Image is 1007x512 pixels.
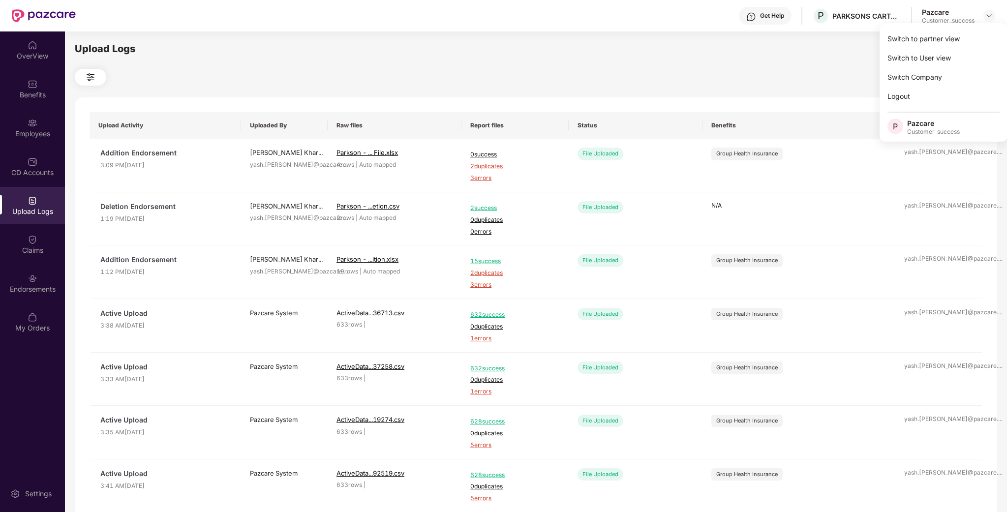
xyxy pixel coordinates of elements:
[250,468,319,478] div: Pazcare System
[100,482,232,491] span: 3:41 AM[DATE]
[470,310,560,320] span: 632 success
[364,321,366,328] span: |
[90,112,241,139] th: Upload Activity
[250,160,319,170] div: yash.[PERSON_NAME]@pazcare.
[250,201,319,211] div: [PERSON_NAME] Khar
[336,374,362,382] span: 633 rows
[336,214,354,221] span: 2 rows
[336,202,399,210] span: Parkson - ...etion.csv
[470,227,560,237] span: 0 errors
[470,334,560,343] span: 1 errors
[12,9,76,22] img: New Pazcare Logo
[28,196,37,206] img: svg+xml;base64,PHN2ZyBpZD0iVXBsb2FkX0xvZ3MiIGRhdGEtbmFtZT0iVXBsb2FkIExvZ3MiIHhtbG5zPSJodHRwOi8vd3...
[100,254,232,265] span: Addition Endorsement
[470,364,560,373] span: 632 success
[904,254,973,264] div: yash.[PERSON_NAME]@pazcare.
[359,214,396,221] span: Auto mapped
[336,321,362,328] span: 633 rows
[364,481,366,488] span: |
[985,12,993,20] img: svg+xml;base64,PHN2ZyBpZD0iRHJvcGRvd24tMzJ4MzIiIHhtbG5zPSJodHRwOi8vd3d3LnczLm9yZy8yMDAwL3N2ZyIgd2...
[470,322,560,331] span: 0 duplicates
[250,267,319,276] div: yash.[PERSON_NAME]@pazcare.
[85,71,96,83] img: svg+xml;base64,PHN2ZyB4bWxucz0iaHR0cDovL3d3dy53My5vcmcvMjAwMC9zdmciIHdpZHRoPSIyNCIgaGVpZ2h0PSIyNC...
[100,428,232,437] span: 3:35 AM[DATE]
[100,468,232,479] span: Active Upload
[359,161,396,168] span: Auto mapped
[363,268,400,275] span: Auto mapped
[893,120,898,132] span: P
[578,254,623,267] div: File Uploaded
[318,149,323,156] span: ...
[998,362,1003,369] span: ...
[922,17,975,25] div: Customer_success
[470,204,560,213] span: 2 success
[998,148,1003,155] span: ...
[75,41,997,57] div: Upload Logs
[470,150,560,159] span: 0 success
[328,112,461,139] th: Raw files
[100,375,232,384] span: 3:33 AM[DATE]
[28,40,37,50] img: svg+xml;base64,PHN2ZyBpZD0iSG9tZSIgeG1sbnM9Imh0dHA6Ly93d3cudzMub3JnLzIwMDAvc3ZnIiB3aWR0aD0iMjAiIG...
[470,471,560,480] span: 628 success
[28,79,37,89] img: svg+xml;base64,PHN2ZyBpZD0iQmVuZWZpdHMiIHhtbG5zPSJodHRwOi8vd3d3LnczLm9yZy8yMDAwL3N2ZyIgd2lkdGg9Ij...
[470,494,560,503] span: 5 errors
[470,269,560,278] span: 2 duplicates
[250,213,319,223] div: yash.[PERSON_NAME]@pazcare.
[569,112,702,139] th: Status
[716,256,778,265] div: Group Health Insurance
[832,11,901,21] div: PARKSONS CARTAMUNDI PVT LTD
[716,417,778,425] div: Group Health Insurance
[907,128,960,136] div: Customer_success
[250,254,319,264] div: [PERSON_NAME] Khar
[578,201,623,213] div: File Uploaded
[998,469,1003,476] span: ...
[336,416,404,423] span: ActiveData...19274.csv
[907,119,960,128] div: Pazcare
[360,268,362,275] span: |
[904,468,973,478] div: yash.[PERSON_NAME]@pazcare.
[100,148,232,158] span: Addition Endorsement
[578,148,623,160] div: File Uploaded
[711,201,886,211] p: N/A
[998,255,1003,262] span: ...
[578,415,623,427] div: File Uploaded
[336,149,398,156] span: Parkson - ... File.xlsx
[470,215,560,225] span: 0 duplicates
[100,161,232,170] span: 3:09 PM[DATE]
[336,268,358,275] span: 19 rows
[470,280,560,290] span: 3 errors
[998,202,1003,209] span: ...
[716,150,778,158] div: Group Health Insurance
[470,482,560,491] span: 0 duplicates
[250,361,319,371] div: Pazcare System
[904,308,973,317] div: yash.[PERSON_NAME]@pazcare.
[22,489,55,499] div: Settings
[470,429,560,438] span: 0 duplicates
[470,162,560,171] span: 2 duplicates
[702,112,895,139] th: Benefits
[336,309,404,317] span: ActiveData...36713.csv
[100,214,232,224] span: 1:19 PM[DATE]
[318,255,323,263] span: ...
[100,321,232,331] span: 3:38 AM[DATE]
[250,308,319,318] div: Pazcare System
[998,415,1003,422] span: ...
[904,148,973,157] div: yash.[PERSON_NAME]@pazcare.
[746,12,756,22] img: svg+xml;base64,PHN2ZyBpZD0iSGVscC0zMngzMiIgeG1sbnM9Imh0dHA6Ly93d3cudzMub3JnLzIwMDAvc3ZnIiB3aWR0aD...
[336,362,404,370] span: ActiveData...37258.csv
[241,112,328,139] th: Uploaded By
[250,415,319,424] div: Pazcare System
[470,417,560,426] span: 628 success
[250,148,319,157] div: [PERSON_NAME] Khar
[336,428,362,435] span: 633 rows
[470,257,560,266] span: 15 success
[922,7,975,17] div: Pazcare
[578,468,623,481] div: File Uploaded
[998,308,1003,316] span: ...
[100,201,232,212] span: Deletion Endorsement
[336,161,354,168] span: 4 rows
[100,268,232,277] span: 1:12 PM[DATE]
[28,157,37,167] img: svg+xml;base64,PHN2ZyBpZD0iQ0RfQWNjb3VudHMiIGRhdGEtbmFtZT0iQ0QgQWNjb3VudHMiIHhtbG5zPSJodHRwOi8vd3...
[470,375,560,385] span: 0 duplicates
[470,387,560,396] span: 1 errors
